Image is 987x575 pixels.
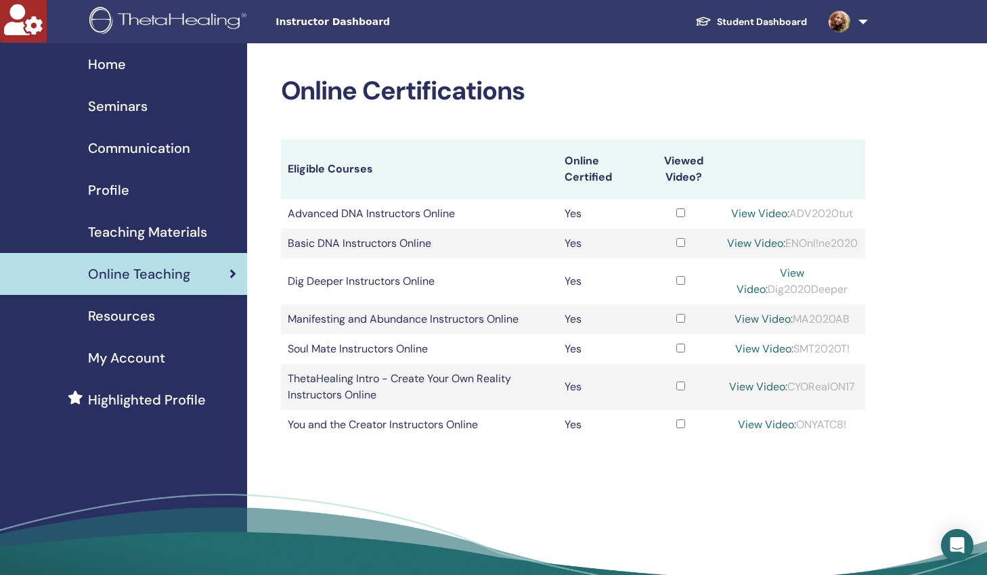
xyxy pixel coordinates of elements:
span: Resources [88,306,155,326]
div: ENOnl!ne2020 [726,235,858,252]
a: View Video: [737,266,804,296]
img: graduation-cap-white.svg [695,16,711,27]
a: View Video: [729,379,787,394]
td: Yes [558,410,642,440]
th: Online Certified [558,139,642,199]
td: ThetaHealing Intro - Create Your Own Reality Instructors Online [281,364,558,410]
span: Home [88,54,126,74]
td: You and the Creator Instructors Online [281,410,558,440]
td: Yes [558,229,642,258]
a: View Video: [734,312,793,326]
span: Profile [88,180,129,200]
div: ADV2020tut [726,206,858,222]
td: Yes [558,364,642,410]
td: Manifesting and Abundance Instructors Online [281,304,558,334]
td: Yes [558,199,642,229]
a: View Video: [731,206,789,221]
div: CYORealON17 [726,379,858,395]
td: Soul Mate Instructors Online [281,334,558,364]
span: Communication [88,138,190,158]
div: MA2020AB [726,311,858,327]
a: View Video: [727,236,785,250]
img: default.jpg [829,11,850,32]
a: View Video: [735,342,793,356]
th: Eligible Courses [281,139,558,199]
div: Dig2020Deeper [726,265,858,298]
span: Seminars [88,96,148,116]
td: Yes [558,304,642,334]
a: View Video: [738,417,796,432]
span: Highlighted Profile [88,390,206,410]
span: Teaching Materials [88,222,207,242]
td: Advanced DNA Instructors Online [281,199,558,229]
img: logo.png [89,7,251,37]
div: Open Intercom Messenger [941,529,973,561]
td: Basic DNA Instructors Online [281,229,558,258]
a: Student Dashboard [684,9,818,34]
span: Online Teaching [88,264,190,284]
span: Instructor Dashboard [276,15,479,29]
th: Viewed Video? [642,139,719,199]
div: SMT2020T! [726,341,858,357]
span: My Account [88,348,165,368]
td: Yes [558,258,642,304]
td: Dig Deeper Instructors Online [281,258,558,304]
div: ONYATC8! [726,417,858,433]
td: Yes [558,334,642,364]
h2: Online Certifications [281,76,866,107]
